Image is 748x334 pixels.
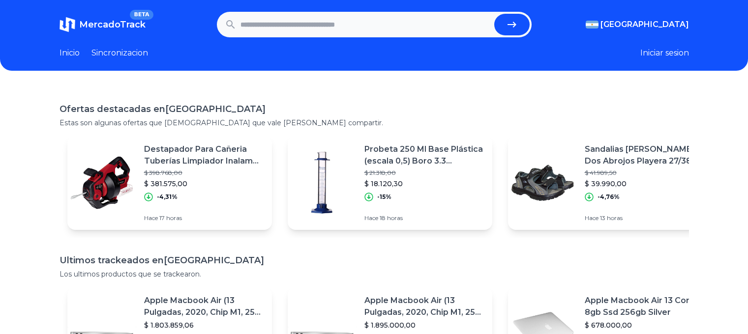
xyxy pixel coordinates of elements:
a: MercadoTrackBETA [60,17,146,32]
p: Destapador Para Cañeria Tuberías Limpiador Inalam Teda 18760 [144,143,264,167]
h1: Ultimos trackeados en [GEOGRAPHIC_DATA] [60,253,689,267]
button: [GEOGRAPHIC_DATA] [586,19,689,30]
p: Apple Macbook Air (13 Pulgadas, 2020, Chip M1, 256 Gb De Ssd, 8 Gb De Ram) - Plata [364,295,484,318]
p: Apple Macbook Air 13 Core I5 8gb Ssd 256gb Silver [585,295,705,318]
img: MercadoTrack [60,17,75,32]
p: $ 381.575,00 [144,179,264,189]
p: -4,76% [598,193,620,201]
p: Apple Macbook Air (13 Pulgadas, 2020, Chip M1, 256 Gb De Ssd, 8 Gb De Ram) - Plata [144,295,264,318]
a: Inicio [60,47,80,59]
button: Iniciar sesion [640,47,689,59]
p: Hace 18 horas [364,214,484,222]
p: -15% [377,193,391,201]
a: Featured imageSandalias [PERSON_NAME] Dos Abrojos Playera 27/38 3800 Nuevas$ 41.989,50$ 39.990,00... [508,136,713,230]
img: Argentina [586,21,598,28]
p: $ 1.895.000,00 [364,320,484,330]
p: $ 678.000,00 [585,320,705,330]
p: $ 398.768,00 [144,169,264,177]
p: Estas son algunas ofertas que [DEMOGRAPHIC_DATA] que vale [PERSON_NAME] compartir. [60,118,689,128]
img: Featured image [67,148,136,217]
img: Featured image [508,148,577,217]
p: Probeta 250 Ml Base Plástica (escala 0,5) Boro 3.3 Everglass [364,143,484,167]
a: Sincronizacion [91,47,148,59]
p: Hace 17 horas [144,214,264,222]
p: Los ultimos productos que se trackearon. [60,269,689,279]
p: $ 39.990,00 [585,179,705,189]
p: $ 1.803.859,06 [144,320,264,330]
p: $ 18.120,30 [364,179,484,189]
p: $ 41.989,50 [585,169,705,177]
p: $ 21.318,00 [364,169,484,177]
span: [GEOGRAPHIC_DATA] [600,19,689,30]
img: Featured image [288,148,357,217]
p: Sandalias [PERSON_NAME] Dos Abrojos Playera 27/38 3800 Nuevas [585,143,705,167]
p: Hace 13 horas [585,214,705,222]
a: Featured imageProbeta 250 Ml Base Plástica (escala 0,5) Boro 3.3 Everglass$ 21.318,00$ 18.120,30-... [288,136,492,230]
a: Featured imageDestapador Para Cañeria Tuberías Limpiador Inalam Teda 18760$ 398.768,00$ 381.575,0... [67,136,272,230]
span: BETA [130,10,153,20]
p: -4,31% [157,193,178,201]
span: MercadoTrack [79,19,146,30]
h1: Ofertas destacadas en [GEOGRAPHIC_DATA] [60,102,689,116]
